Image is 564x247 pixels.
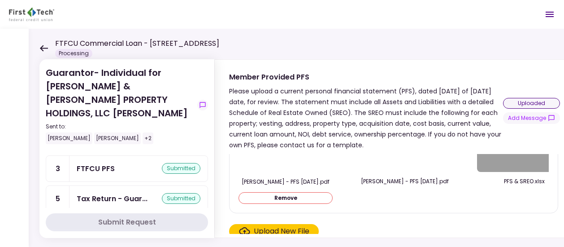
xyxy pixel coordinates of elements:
div: [PERSON_NAME] [94,132,141,144]
div: Processing [55,49,92,58]
div: uploaded [503,98,560,109]
div: Please upload a current personal financial statement (PFS), dated [DATE] of [DATE] date, for revi... [229,86,503,150]
img: Partner icon [9,8,54,21]
div: Guarantor- Individual for [PERSON_NAME] & [PERSON_NAME] PROPERTY HOLDINGS, LLC [PERSON_NAME] [46,66,194,144]
div: Cullum, Keith - PFS 09.18.25.pdf [239,178,333,186]
div: Submit Request [98,217,156,228]
h1: FTFCU Commercial Loan - [STREET_ADDRESS] [55,38,219,49]
div: Member Provided PFS [229,71,503,83]
div: [PERSON_NAME] [46,132,92,144]
span: Click here to upload the required document [229,224,319,238]
button: Submit Request [46,213,208,231]
div: Cullum, Keith - PFS 09.11.25.pdf [358,177,452,185]
button: show-messages [503,112,560,124]
div: +2 [143,132,153,144]
div: Upload New File [254,226,309,237]
button: Remove [239,192,333,204]
div: Sent to: [46,123,194,131]
button: Open menu [539,4,560,25]
button: show-messages [197,100,208,110]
